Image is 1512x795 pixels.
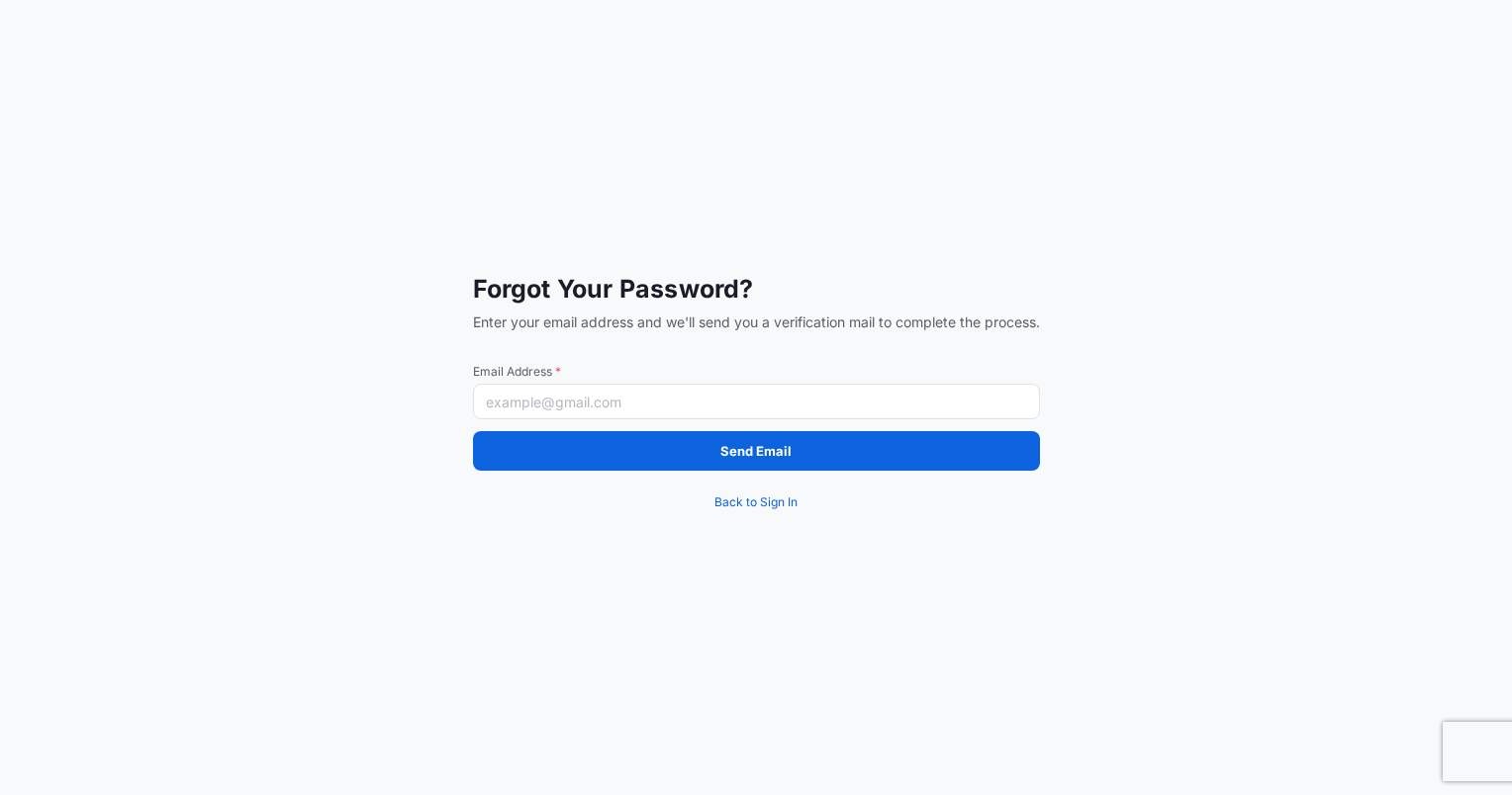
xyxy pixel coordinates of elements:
[473,273,1040,305] span: Forgot Your Password?
[720,441,792,461] p: Send Email
[473,431,1040,471] button: Send Email
[473,364,1040,380] span: Email Address
[473,312,1040,332] span: Enter your email address and we'll send you a verification mail to complete the process.
[714,492,798,512] span: Back to Sign In
[473,384,1040,419] input: example@gmail.com
[473,483,1040,522] a: Back to Sign In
